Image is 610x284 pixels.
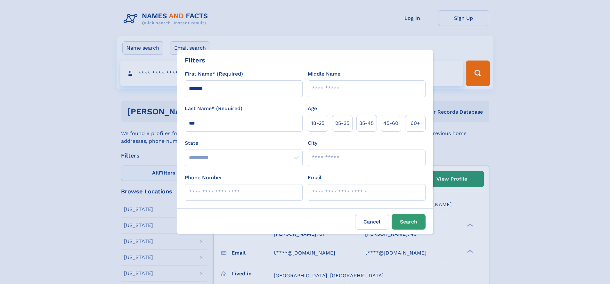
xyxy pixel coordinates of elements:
[383,119,398,127] span: 45‑60
[185,105,242,112] label: Last Name* (Required)
[359,119,374,127] span: 35‑45
[185,139,303,147] label: State
[308,139,317,147] label: City
[308,70,340,78] label: Middle Name
[411,119,420,127] span: 60+
[392,214,426,230] button: Search
[185,174,222,182] label: Phone Number
[311,119,324,127] span: 18‑25
[185,55,205,65] div: Filters
[308,174,321,182] label: Email
[355,214,389,230] label: Cancel
[335,119,349,127] span: 25‑35
[185,70,243,78] label: First Name* (Required)
[308,105,317,112] label: Age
